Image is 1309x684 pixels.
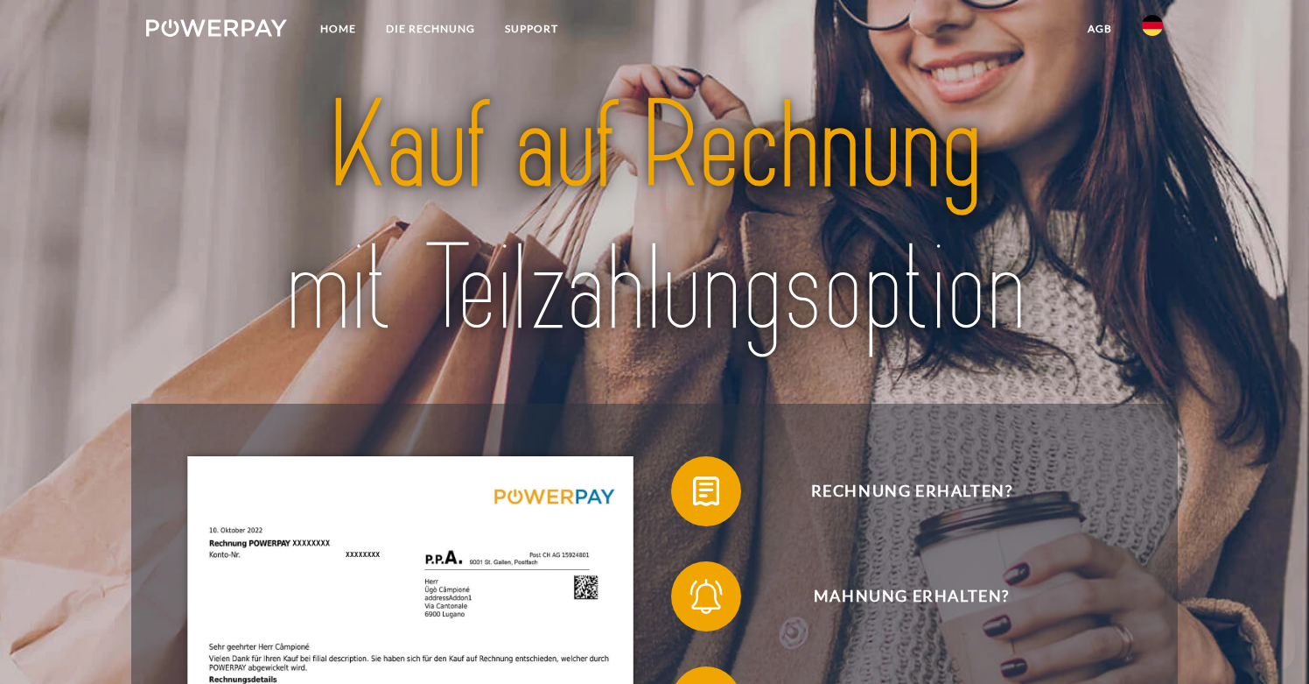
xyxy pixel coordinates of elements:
span: Rechnung erhalten? [697,456,1126,526]
button: Rechnung erhalten? [671,456,1126,526]
img: logo-powerpay-white.svg [146,19,287,37]
span: Mahnung erhalten? [697,561,1126,631]
img: qb_bill.svg [684,469,728,513]
a: Home [305,13,371,45]
a: SUPPORT [490,13,573,45]
button: Mahnung erhalten? [671,561,1126,631]
img: de [1142,15,1163,36]
img: title-powerpay_de.svg [196,68,1113,368]
img: qb_bell.svg [684,575,728,618]
iframe: Schaltfläche zum Öffnen des Messaging-Fensters [1239,614,1295,670]
a: agb [1073,13,1127,45]
a: DIE RECHNUNG [371,13,490,45]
